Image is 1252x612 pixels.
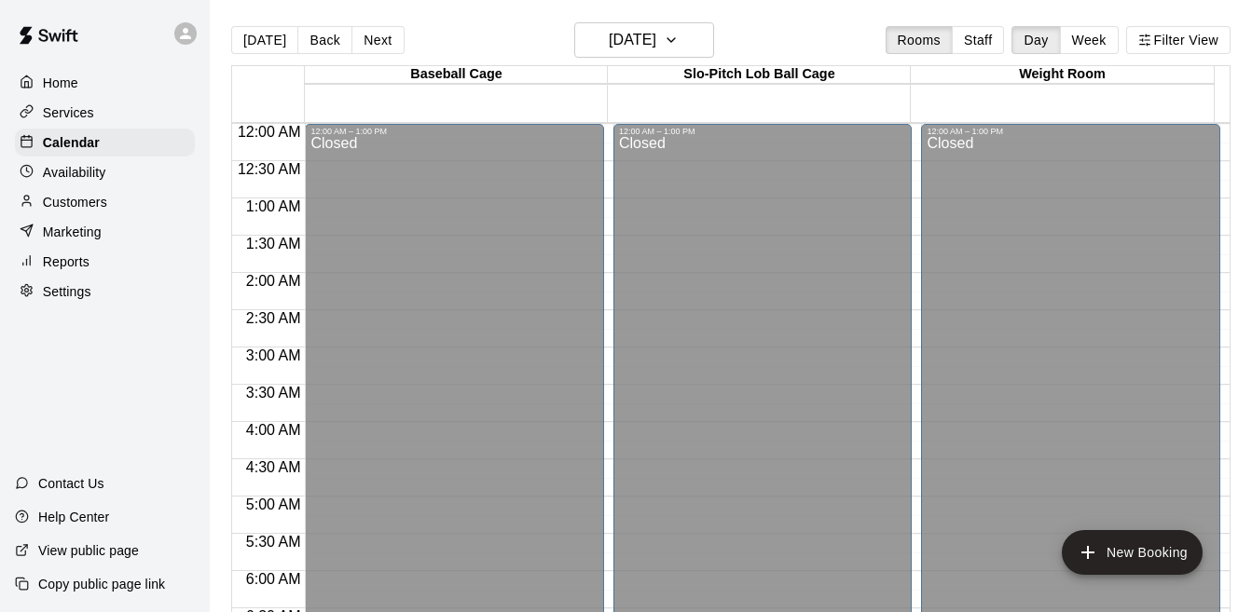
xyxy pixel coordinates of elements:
[15,248,195,276] a: Reports
[15,158,195,186] a: Availability
[15,188,195,216] a: Customers
[297,26,352,54] button: Back
[1126,26,1231,54] button: Filter View
[310,127,598,136] div: 12:00 AM – 1:00 PM
[351,26,404,54] button: Next
[241,236,306,252] span: 1:30 AM
[43,103,94,122] p: Services
[43,163,106,182] p: Availability
[15,278,195,306] a: Settings
[15,218,195,246] a: Marketing
[952,26,1005,54] button: Staff
[15,99,195,127] a: Services
[38,541,139,560] p: View public page
[608,66,911,84] div: Slo-Pitch Lob Ball Cage
[43,74,78,92] p: Home
[927,127,1215,136] div: 12:00 AM – 1:00 PM
[15,69,195,97] a: Home
[911,66,1214,84] div: Weight Room
[43,193,107,211] p: Customers
[886,26,953,54] button: Rooms
[574,22,714,58] button: [DATE]
[241,273,306,289] span: 2:00 AM
[241,310,306,326] span: 2:30 AM
[241,198,306,214] span: 1:00 AM
[231,26,298,54] button: [DATE]
[241,385,306,401] span: 3:30 AM
[305,66,608,84] div: Baseball Cage
[38,508,109,526] p: Help Center
[1060,26,1119,54] button: Week
[233,161,306,177] span: 12:30 AM
[15,129,195,156] a: Calendar
[233,124,306,140] span: 12:00 AM
[43,252,89,271] p: Reports
[241,571,306,587] span: 6:00 AM
[43,282,91,301] p: Settings
[38,474,104,493] p: Contact Us
[241,459,306,475] span: 4:30 AM
[619,127,907,136] div: 12:00 AM – 1:00 PM
[1062,530,1203,575] button: add
[241,534,306,550] span: 5:30 AM
[1011,26,1060,54] button: Day
[241,496,306,512] span: 5:00 AM
[43,223,102,241] p: Marketing
[38,575,165,593] p: Copy public page link
[43,133,100,152] p: Calendar
[241,422,306,438] span: 4:00 AM
[241,347,306,363] span: 3:00 AM
[609,27,656,53] h6: [DATE]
